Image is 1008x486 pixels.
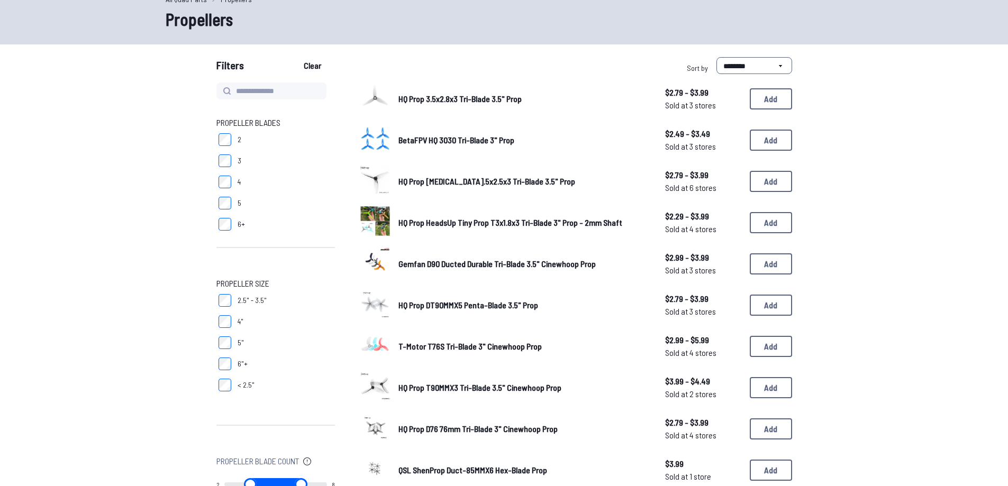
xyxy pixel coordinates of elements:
[398,382,561,392] span: HQ Prop T90MMX3 Tri-Blade 3.5" Cinewhoop Prop
[219,379,231,391] input: < 2.5"
[238,316,243,327] span: 4"
[665,169,741,181] span: $2.79 - $3.99
[398,423,648,435] a: HQ Prop D76 76mm Tri-Blade 3" Cinewhoop Prop
[687,63,708,72] span: Sort by
[360,124,390,157] a: image
[219,336,231,349] input: 5"
[360,206,390,239] a: image
[238,219,245,230] span: 6+
[238,359,248,369] span: 6"+
[238,198,241,208] span: 5
[665,388,741,400] span: Sold at 2 stores
[360,330,390,363] a: image
[219,294,231,307] input: 2.5" - 3.5"
[665,375,741,388] span: $3.99 - $4.49
[360,289,390,318] img: image
[398,94,522,104] span: HQ Prop 3.5x2.8x3 Tri-Blade 3.5" Prop
[219,176,231,188] input: 4
[750,418,792,439] button: Add
[398,464,648,476] a: QSL ShenProp Duct-85MMX6 Hex-Blade Prop
[360,124,390,153] img: image
[238,177,241,187] span: 4
[219,315,231,328] input: 4"
[665,292,741,305] span: $2.79 - $3.99
[665,264,741,277] span: Sold at 3 stores
[398,175,648,188] a: HQ Prop [MEDICAL_DATA].5x2.5x3 Tri-Blade 3.5" Prop
[216,455,299,467] span: Propeller Blade Count
[665,223,741,235] span: Sold at 4 stores
[750,130,792,151] button: Add
[238,337,244,348] span: 5"
[360,289,390,322] a: image
[665,210,741,223] span: $2.29 - $3.99
[750,377,792,398] button: Add
[360,165,390,195] img: image
[750,212,792,233] button: Add
[216,277,269,290] span: Propeller Size
[750,295,792,316] button: Add
[360,371,390,404] a: image
[665,251,741,264] span: $2.99 - $3.99
[360,412,390,442] img: image
[219,133,231,146] input: 2
[665,346,741,359] span: Sold at 4 stores
[295,57,330,74] button: Clear
[665,457,741,470] span: $3.99
[398,93,648,105] a: HQ Prop 3.5x2.8x3 Tri-Blade 3.5" Prop
[665,127,741,140] span: $2.49 - $3.49
[398,134,648,146] a: BetaFPV HQ 3030 Tri-Blade 3" Prop
[360,247,390,277] img: image
[750,336,792,357] button: Add
[219,357,231,370] input: 6"+
[360,165,390,198] a: image
[398,424,558,434] span: HQ Prop D76 76mm Tri-Blade 3" Cinewhoop Prop
[398,341,542,351] span: T-Motor T76S Tri-Blade 3" Cinewhoop Prop
[716,57,792,74] select: Sort by
[398,299,648,311] a: HQ Prop DT90MMX5 Penta-Blade 3.5" Prop
[665,305,741,318] span: Sold at 3 stores
[665,334,741,346] span: $2.99 - $5.99
[398,216,648,229] a: HQ Prop HeadsUp Tiny Prop T3x1.8x3 Tri-Blade 3" Prop - 2mm Shaft
[398,135,514,145] span: BetaFPV HQ 3030 Tri-Blade 3" Prop
[398,217,622,227] span: HQ Prop HeadsUp Tiny Prop T3x1.8x3 Tri-Blade 3" Prop - 2mm Shaft
[665,470,741,483] span: Sold at 1 store
[398,340,648,353] a: T-Motor T76S Tri-Blade 3" Cinewhoop Prop
[238,155,241,166] span: 3
[750,460,792,481] button: Add
[665,86,741,99] span: $2.79 - $3.99
[216,57,244,78] span: Filters
[750,171,792,192] button: Add
[360,454,390,483] img: image
[360,371,390,401] img: image
[360,412,390,445] a: image
[166,6,843,32] h1: Propellers
[216,116,280,129] span: Propeller Blades
[398,258,648,270] a: Gemfan D90 Ducted Durable Tri-Blade 3.5" Cinewhoop Prop
[398,300,538,310] span: HQ Prop DT90MMX5 Penta-Blade 3.5" Prop
[665,429,741,442] span: Sold at 4 stores
[360,82,390,115] a: image
[665,416,741,429] span: $2.79 - $3.99
[665,140,741,153] span: Sold at 3 stores
[360,247,390,280] a: image
[238,134,241,145] span: 2
[665,181,741,194] span: Sold at 6 stores
[219,154,231,167] input: 3
[219,197,231,209] input: 5
[360,206,390,236] img: image
[398,259,596,269] span: Gemfan D90 Ducted Durable Tri-Blade 3.5" Cinewhoop Prop
[360,82,390,112] img: image
[665,99,741,112] span: Sold at 3 stores
[238,295,267,306] span: 2.5" - 3.5"
[750,88,792,109] button: Add
[219,218,231,231] input: 6+
[238,380,255,390] span: < 2.5"
[398,176,575,186] span: HQ Prop [MEDICAL_DATA].5x2.5x3 Tri-Blade 3.5" Prop
[750,253,792,274] button: Add
[360,330,390,360] img: image
[398,381,648,394] a: HQ Prop T90MMX3 Tri-Blade 3.5" Cinewhoop Prop
[398,465,547,475] span: QSL ShenProp Duct-85MMX6 Hex-Blade Prop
